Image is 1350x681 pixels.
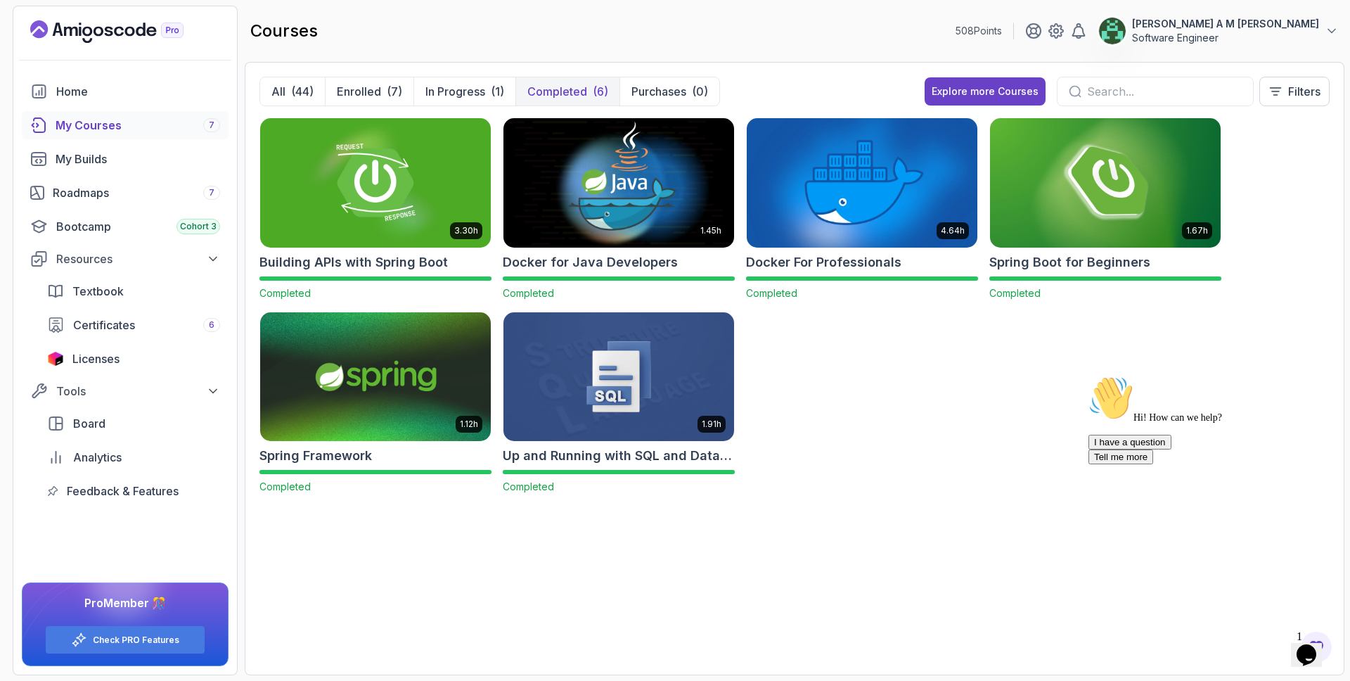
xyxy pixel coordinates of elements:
[93,635,179,646] a: Check PRO Features
[73,415,105,432] span: Board
[503,253,678,272] h2: Docker for Java Developers
[56,218,220,235] div: Bootcamp
[1083,370,1336,618] iframe: chat widget
[22,378,229,404] button: Tools
[956,24,1002,38] p: 508 Points
[39,345,229,373] a: licenses
[73,449,122,466] span: Analytics
[503,287,554,299] span: Completed
[491,83,504,100] div: (1)
[593,83,608,100] div: (6)
[1132,17,1319,31] p: [PERSON_NAME] A M [PERSON_NAME]
[932,84,1039,98] div: Explore more Courses
[56,83,220,100] div: Home
[631,83,686,100] p: Purchases
[56,117,220,134] div: My Courses
[260,77,325,106] button: All(44)
[746,287,797,299] span: Completed
[515,77,619,106] button: Completed(6)
[56,250,220,267] div: Resources
[1087,83,1242,100] input: Search...
[6,79,70,94] button: Tell me more
[1099,18,1126,44] img: user profile image
[6,42,139,53] span: Hi! How can we help?
[56,383,220,400] div: Tools
[260,118,491,248] img: Building APIs with Spring Boot card
[1132,31,1319,45] p: Software Engineer
[989,287,1041,299] span: Completed
[22,212,229,241] a: bootcamp
[746,117,978,300] a: Docker For Professionals card4.64hDocker For ProfessionalsCompleted
[503,312,735,495] a: Up and Running with SQL and Databases card1.91hUp and Running with SQL and DatabasesCompleted
[291,83,314,100] div: (44)
[337,83,381,100] p: Enrolled
[6,65,89,79] button: I have a question
[39,443,229,471] a: analytics
[259,253,448,272] h2: Building APIs with Spring Boot
[454,225,478,236] p: 3.30h
[503,117,735,300] a: Docker for Java Developers card1.45hDocker for Java DevelopersCompleted
[503,446,735,466] h2: Up and Running with SQL and Databases
[250,20,318,42] h2: courses
[22,145,229,173] a: builds
[67,483,179,499] span: Feedback & Features
[39,477,229,505] a: feedback
[692,83,708,100] div: (0)
[22,111,229,139] a: courses
[747,118,977,248] img: Docker For Professionals card
[6,6,259,94] div: 👋Hi! How can we help?I have a questionTell me more
[503,312,734,442] img: Up and Running with SQL and Databases card
[39,277,229,305] a: textbook
[941,225,965,236] p: 4.64h
[259,480,311,492] span: Completed
[1259,77,1330,106] button: Filters
[39,311,229,339] a: certificates
[259,446,372,466] h2: Spring Framework
[989,117,1221,300] a: Spring Boot for Beginners card1.67hSpring Boot for BeginnersCompleted
[72,283,124,300] span: Textbook
[387,83,402,100] div: (7)
[22,246,229,272] button: Resources
[619,77,719,106] button: Purchases(0)
[180,221,217,232] span: Cohort 3
[53,184,220,201] div: Roadmaps
[259,312,491,495] a: Spring Framework card1.12hSpring FrameworkCompleted
[209,187,214,198] span: 7
[259,117,491,300] a: Building APIs with Spring Boot card3.30hBuilding APIs with Spring BootCompleted
[702,419,721,430] p: 1.91h
[498,115,740,250] img: Docker for Java Developers card
[73,317,135,333] span: Certificates
[259,287,311,299] span: Completed
[260,312,491,442] img: Spring Framework card
[527,83,587,100] p: Completed
[925,77,1046,106] button: Explore more Courses
[39,409,229,438] a: board
[990,118,1221,248] img: Spring Boot for Beginners card
[209,319,214,331] span: 6
[503,480,554,492] span: Completed
[1291,625,1336,667] iframe: chat widget
[746,253,901,272] h2: Docker For Professionals
[22,179,229,207] a: roadmaps
[47,352,64,366] img: jetbrains icon
[425,83,485,100] p: In Progress
[989,253,1150,272] h2: Spring Boot for Beginners
[209,120,214,131] span: 7
[1288,83,1320,100] p: Filters
[460,419,478,430] p: 1.12h
[271,83,285,100] p: All
[72,350,120,367] span: Licenses
[22,77,229,106] a: home
[1098,17,1339,45] button: user profile image[PERSON_NAME] A M [PERSON_NAME]Software Engineer
[45,625,205,654] button: Check PRO Features
[56,151,220,167] div: My Builds
[1186,225,1208,236] p: 1.67h
[413,77,515,106] button: In Progress(1)
[30,20,216,43] a: Landing page
[6,6,51,51] img: :wave:
[700,225,721,236] p: 1.45h
[325,77,413,106] button: Enrolled(7)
